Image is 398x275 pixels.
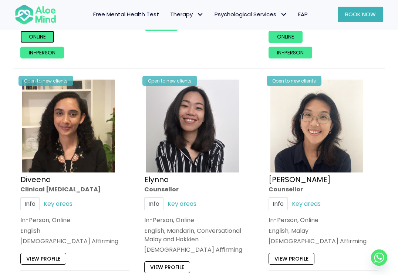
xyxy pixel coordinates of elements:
p: English, Mandarin, Conversational Malay and Hokkien [144,226,253,243]
span: EAP [298,10,308,18]
span: Therapy: submenu [195,9,205,20]
div: [DEMOGRAPHIC_DATA] Affirming [144,245,253,254]
a: Elynna [144,174,169,185]
img: Emelyne Counsellor [270,80,363,172]
a: Key areas [163,197,200,210]
a: Key areas [40,197,77,210]
a: In-person [269,46,312,58]
div: In-Person, Online [144,216,253,224]
div: In-Person, Online [269,216,378,224]
p: English [20,226,129,235]
span: Book Now [345,10,376,18]
a: Online [20,31,54,43]
a: Online [144,19,178,30]
a: View profile [269,253,314,265]
span: Free Mental Health Test [93,10,159,18]
img: IMG_1660 – Diveena Nair [22,80,115,172]
p: English, Malay [269,226,378,235]
div: Open to new clients [142,76,197,86]
a: Free Mental Health Test [88,7,165,22]
img: Elynna Counsellor [146,80,239,172]
a: Key areas [288,197,325,210]
a: Online [269,31,303,43]
div: Clinical [MEDICAL_DATA] [20,185,129,194]
span: Therapy [170,10,203,18]
nav: Menu [64,7,313,22]
a: View profile [20,253,66,265]
a: Psychological ServicesPsychological Services: submenu [209,7,293,22]
img: Aloe mind Logo [15,4,56,25]
a: [PERSON_NAME] [269,174,331,185]
a: In-person [20,46,64,58]
div: Counsellor [269,185,378,194]
div: Open to new clients [267,76,321,86]
a: Book Now [338,7,383,22]
a: Info [144,197,163,210]
div: [DEMOGRAPHIC_DATA] Affirming [269,237,378,245]
a: Info [20,197,40,210]
a: TherapyTherapy: submenu [165,7,209,22]
a: Diveena [20,174,51,185]
a: Info [269,197,288,210]
a: View profile [144,261,190,273]
span: Psychological Services: submenu [278,9,289,20]
div: Open to new clients [18,76,73,86]
div: In-Person, Online [20,216,129,224]
div: Counsellor [144,185,253,194]
span: Psychological Services [215,10,287,18]
div: [DEMOGRAPHIC_DATA] Affirming [20,237,129,245]
a: EAP [293,7,313,22]
a: Whatsapp [371,249,387,266]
